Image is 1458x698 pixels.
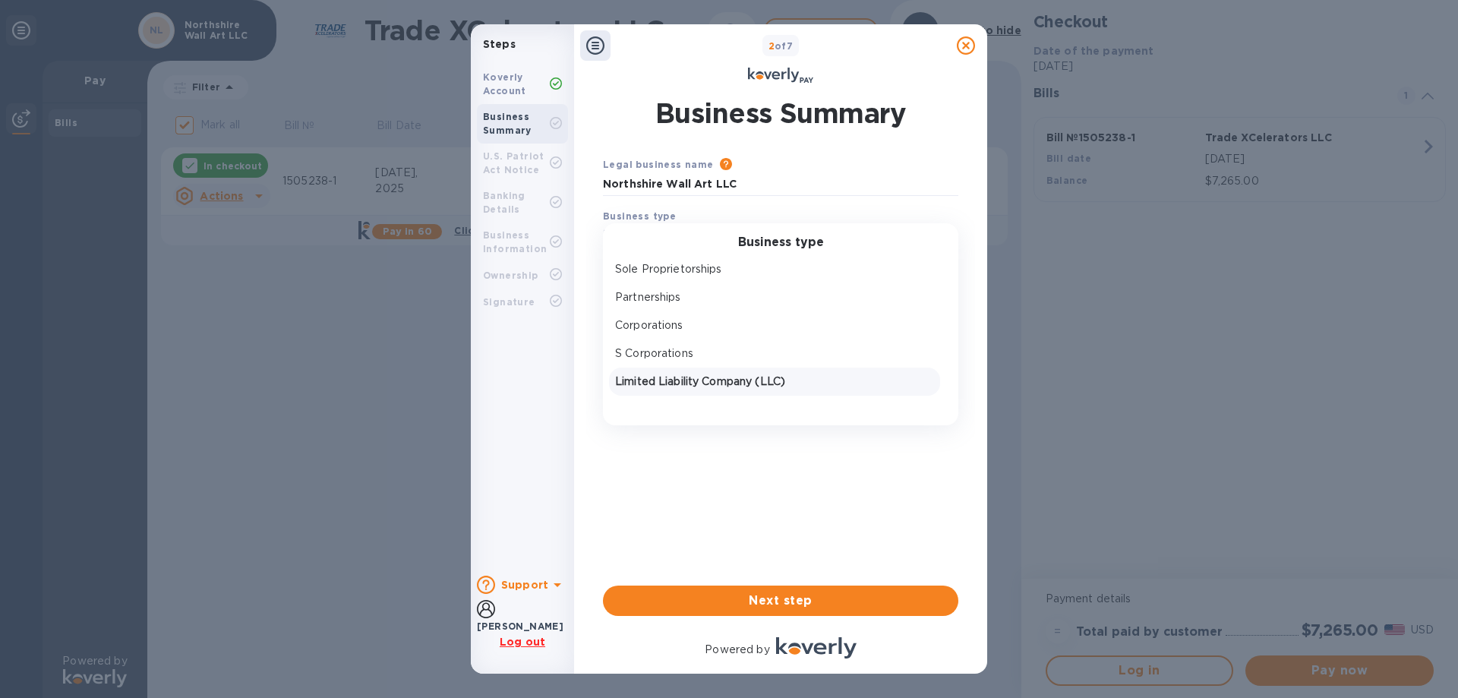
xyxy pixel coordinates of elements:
[768,40,775,52] span: 2
[483,296,535,308] b: Signature
[615,374,934,390] p: Limited Liability Company (LLC)
[738,235,824,250] h3: Business type
[768,40,794,52] b: of 7
[705,642,769,658] p: Powered by
[477,621,563,632] b: [PERSON_NAME]
[615,346,934,362] p: S Corporations
[603,159,714,170] b: Legal business name
[615,289,934,305] p: Partnerships
[500,636,545,648] u: Log out
[603,226,713,242] p: Select business type
[615,592,946,610] span: Next step
[483,150,544,175] b: U.S. Patriot Act Notice
[483,71,526,96] b: Koverly Account
[483,229,547,254] b: Business Information
[615,317,934,333] p: Corporations
[603,586,958,616] button: Next step
[603,210,676,222] b: Business type
[615,261,934,277] p: Sole Proprietorships
[655,94,906,132] h1: Business Summary
[483,270,538,281] b: Ownership
[483,111,532,136] b: Business Summary
[603,173,958,196] input: Enter legal business name
[483,190,525,215] b: Banking Details
[501,579,548,591] b: Support
[483,38,516,50] b: Steps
